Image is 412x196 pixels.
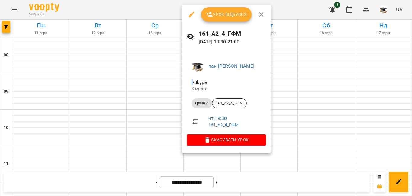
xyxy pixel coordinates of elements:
a: чт , 19:30 [208,115,227,121]
h6: 161_А2_4_ГФМ [199,29,266,38]
span: Група A [192,101,212,106]
a: 161_А2_4_ГФМ [208,122,239,127]
p: Кімната [192,86,261,92]
div: 161_А2_4_ГФМ [212,98,247,108]
p: [DATE] 19:30 - 21:00 [199,38,266,46]
span: Урок відбувся [206,11,247,18]
button: Урок відбувся [201,7,252,22]
span: Скасувати Урок [192,136,261,143]
span: - Skype [192,79,208,85]
a: пан [PERSON_NAME] [208,63,255,69]
span: 161_А2_4_ГФМ [212,101,246,106]
img: 799722d1e4806ad049f10b02fe9e8a3e.jpg [192,60,204,72]
button: Скасувати Урок [187,134,266,145]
